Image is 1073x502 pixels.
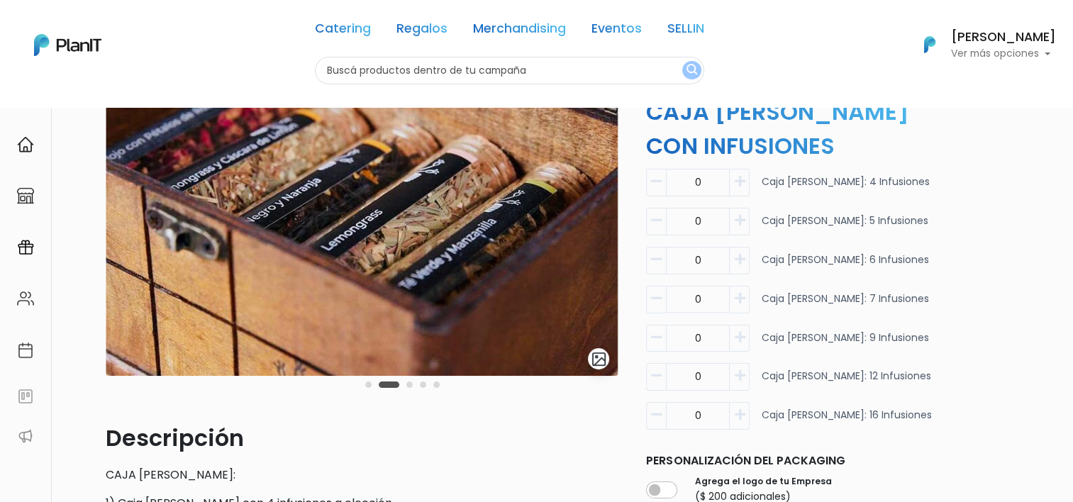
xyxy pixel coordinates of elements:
div: Carousel Pagination [362,376,443,393]
a: Merchandising [473,23,566,40]
p: Caja [PERSON_NAME]: 4 infusiones [761,174,929,202]
a: Regalos [396,23,447,40]
p: Caja [PERSON_NAME]: 7 infusiones [761,291,928,319]
p: Caja [PERSON_NAME]: 16 infusiones [761,408,931,435]
div: ¿Necesitás ayuda? [73,13,204,41]
p: Caja [PERSON_NAME]: 6 infusiones [761,252,928,280]
img: people-662611757002400ad9ed0e3c099ab2801c6687ba6c219adb57efc949bc21e19d.svg [17,290,34,307]
label: Agrega el logo de tu Empresa [694,475,831,488]
p: Caja [PERSON_NAME]: 5 infusiones [761,213,928,241]
img: campaigns-02234683943229c281be62815700db0a1741e53638e28bf9629b52c665b00959.svg [17,239,34,256]
img: partners-52edf745621dab592f3b2c58e3bca9d71375a7ef29c3b500c9f145b62cc070d4.svg [17,428,34,445]
p: Ver más opciones [951,49,1056,59]
button: Carousel Page 5 [433,381,440,388]
img: PlanIt Logo [914,29,945,60]
img: calendar-87d922413cdce8b2cf7b7f5f62616a5cf9e4887200fb71536465627b3292af00.svg [17,342,34,359]
p: CAJA [PERSON_NAME] CON INFUSIONES [638,95,940,163]
p: Caja [PERSON_NAME]: 12 infusiones [761,369,930,396]
button: PlanIt Logo [PERSON_NAME] Ver más opciones [906,26,1056,63]
img: PlanIt Logo [34,34,101,56]
img: gallery-light [591,351,607,367]
input: Buscá productos dentro de tu campaña [315,57,704,84]
button: Carousel Page 1 [365,381,372,388]
p: Personalización del packaging [646,452,932,469]
a: SELLIN [667,23,704,40]
button: Carousel Page 2 (Current Slide) [379,381,399,388]
button: Carousel Page 4 [420,381,426,388]
p: Caja [PERSON_NAME]: 9 infusiones [761,330,928,358]
img: feedback-78b5a0c8f98aac82b08bfc38622c3050aee476f2c9584af64705fc4e61158814.svg [17,388,34,405]
button: Carousel Page 3 [406,381,413,388]
img: marketplace-4ceaa7011d94191e9ded77b95e3339b90024bf715f7c57f8cf31f2d8c509eaba.svg [17,187,34,204]
p: CAJA [PERSON_NAME]: [106,467,618,484]
img: WhatsApp_Image_2021-08-26_at_14.47.30.jpeg [106,69,618,376]
h6: [PERSON_NAME] [951,31,1056,44]
a: Eventos [591,23,642,40]
a: Catering [315,23,371,40]
p: Descripción [106,421,618,455]
img: home-e721727adea9d79c4d83392d1f703f7f8bce08238fde08b1acbfd93340b81755.svg [17,136,34,153]
img: search_button-432b6d5273f82d61273b3651a40e1bd1b912527efae98b1b7a1b2c0702e16a8d.svg [686,64,697,77]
